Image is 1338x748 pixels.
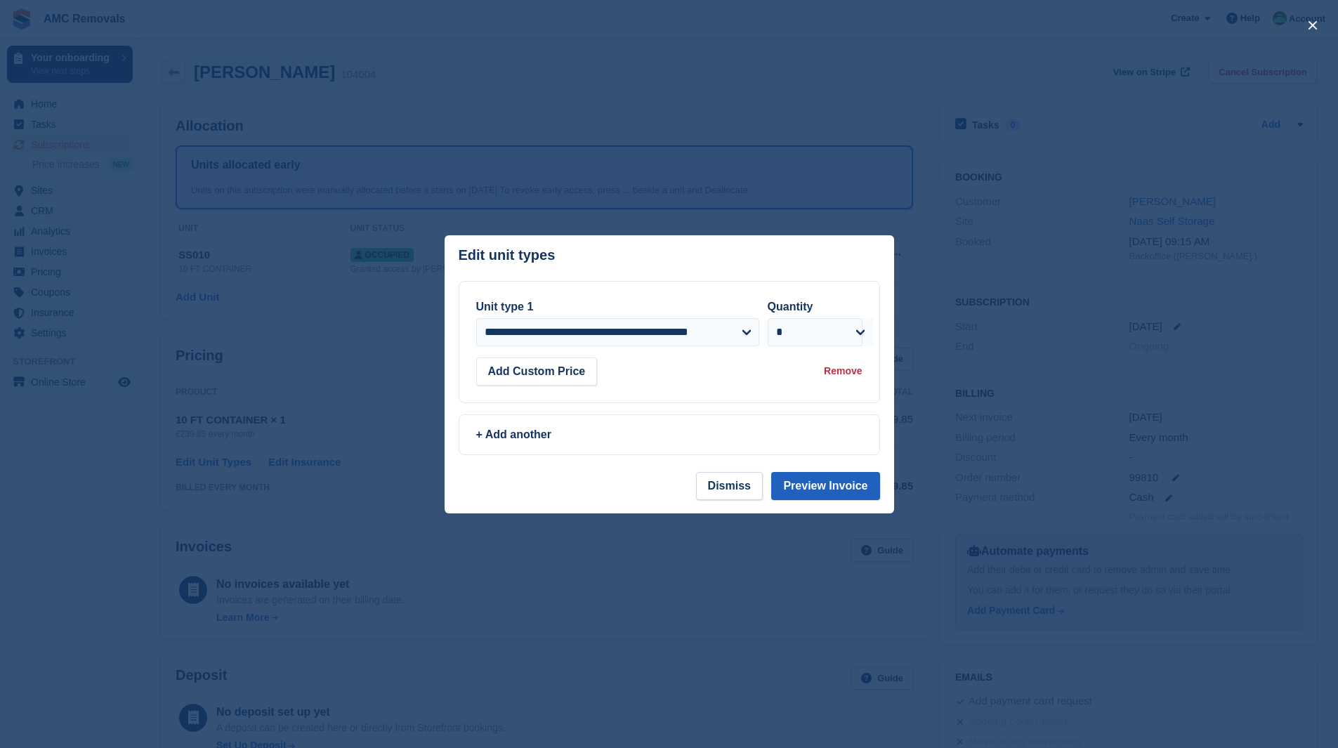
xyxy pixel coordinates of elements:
button: Preview Invoice [771,472,879,500]
button: Dismiss [696,472,763,500]
button: close [1301,14,1324,37]
button: Add Custom Price [476,357,598,386]
label: Unit type 1 [476,301,534,313]
a: + Add another [459,414,880,455]
label: Quantity [768,301,813,313]
div: + Add another [476,426,863,443]
div: Remove [824,364,862,379]
p: Edit unit types [459,247,556,263]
